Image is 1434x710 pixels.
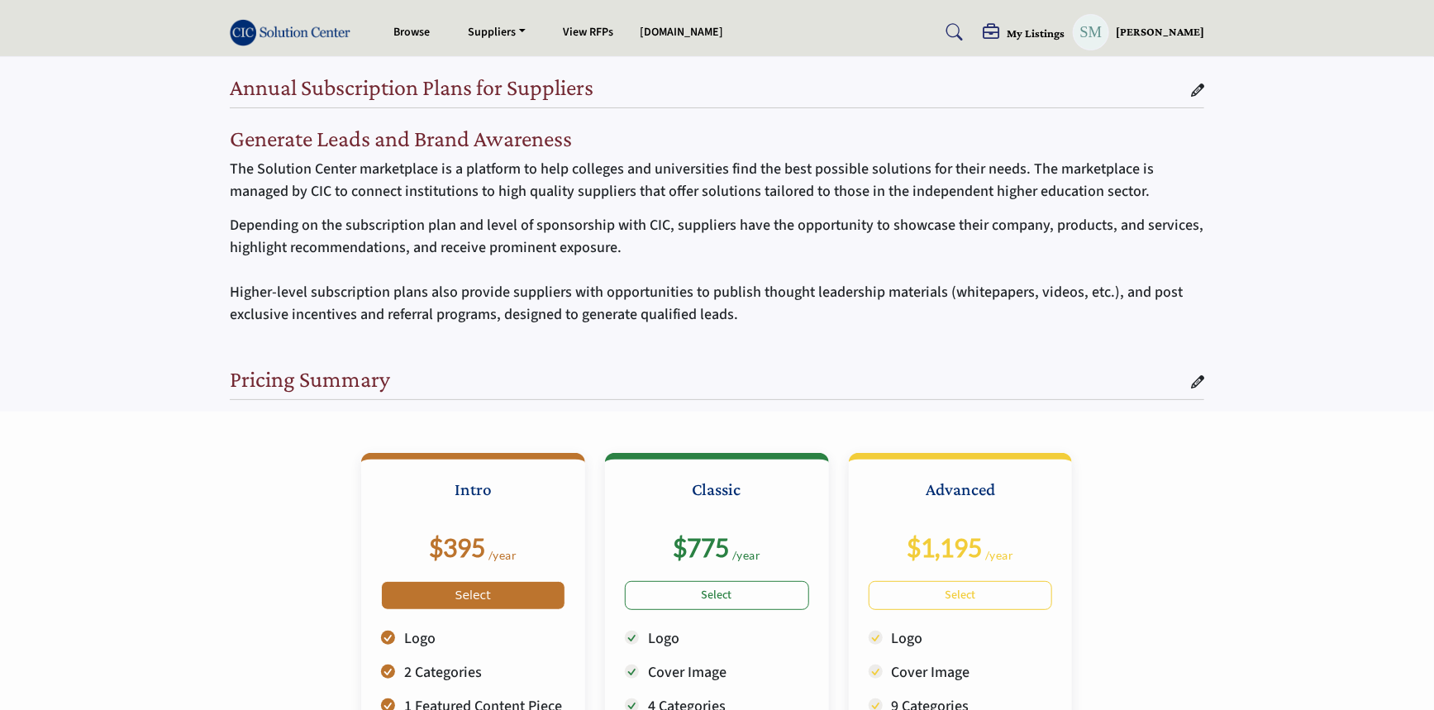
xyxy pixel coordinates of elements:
[625,479,809,521] h3: Classic
[1073,14,1109,50] button: Show hide supplier dropdown
[648,661,809,684] p: Cover Image
[230,158,1204,203] p: The Solution Center marketplace is a platform to help colleges and universities find the best pos...
[1116,24,1204,41] h5: [PERSON_NAME]
[230,365,390,393] h2: Pricing Summary
[404,661,565,684] p: 2 Categories
[869,479,1053,521] h3: Advanced
[907,532,982,562] b: $1,195
[983,24,1065,44] div: My Listings
[488,548,517,562] sub: /year
[673,532,729,562] b: $775
[892,661,1053,684] p: Cover Image
[892,627,1053,650] p: Logo
[381,581,565,610] a: Select
[230,19,359,46] img: Site Logo
[931,19,974,45] a: Search
[1007,26,1065,41] h5: My Listings
[985,548,1014,562] sub: /year
[404,627,565,650] p: Logo
[564,24,614,41] a: View RFPs
[393,24,430,41] a: Browse
[456,21,537,44] a: Suppliers
[641,24,724,41] a: [DOMAIN_NAME]
[429,532,485,562] b: $395
[230,125,1204,153] h2: Generate Leads and Brand Awareness
[230,214,1204,326] p: Depending on the subscription plan and level of sponsorship with CIC, suppliers have the opportun...
[230,74,593,102] h2: Annual Subscription Plans for Suppliers
[381,479,565,521] h3: Intro
[732,548,761,562] sub: /year
[625,581,809,610] a: Select
[869,581,1053,610] a: Select
[648,627,809,650] p: Logo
